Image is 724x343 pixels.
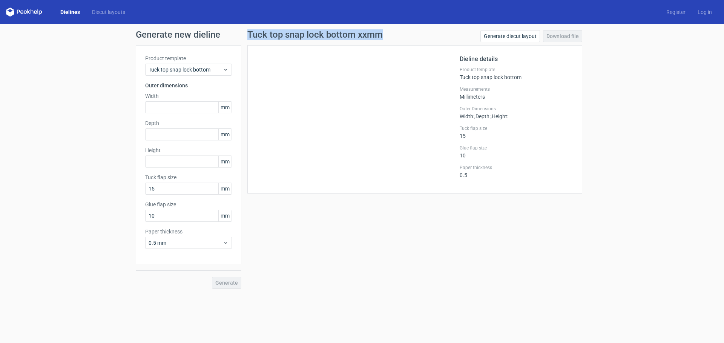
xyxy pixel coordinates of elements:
label: Depth [145,119,232,127]
h1: Tuck top snap lock bottom xxmm [247,30,383,39]
div: 10 [460,145,573,159]
span: mm [218,210,232,221]
div: Tuck top snap lock bottom [460,67,573,80]
span: mm [218,156,232,167]
span: 0.5 mm [149,239,223,247]
label: Product template [145,55,232,62]
h1: Generate new dieline [136,30,588,39]
a: Log in [692,8,718,16]
a: Diecut layouts [86,8,131,16]
label: Tuck flap size [145,174,232,181]
div: 15 [460,125,573,139]
label: Paper thickness [460,165,573,171]
label: Measurements [460,86,573,92]
span: Width : [460,113,474,119]
label: Width [145,92,232,100]
label: Outer Dimensions [460,106,573,112]
div: Millimeters [460,86,573,100]
h3: Outer dimensions [145,82,232,89]
span: mm [218,102,232,113]
label: Glue flap size [460,145,573,151]
span: , Depth : [474,113,491,119]
a: Dielines [54,8,86,16]
label: Tuck flap size [460,125,573,131]
a: Generate diecut layout [480,30,540,42]
span: mm [218,129,232,140]
h2: Dieline details [460,55,573,64]
label: Product template [460,67,573,73]
span: mm [218,183,232,194]
span: Tuck top snap lock bottom [149,66,223,73]
div: 0.5 [460,165,573,178]
a: Register [660,8,692,16]
label: Height [145,146,232,154]
span: , Height : [491,113,508,119]
label: Glue flap size [145,201,232,208]
label: Paper thickness [145,228,232,235]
